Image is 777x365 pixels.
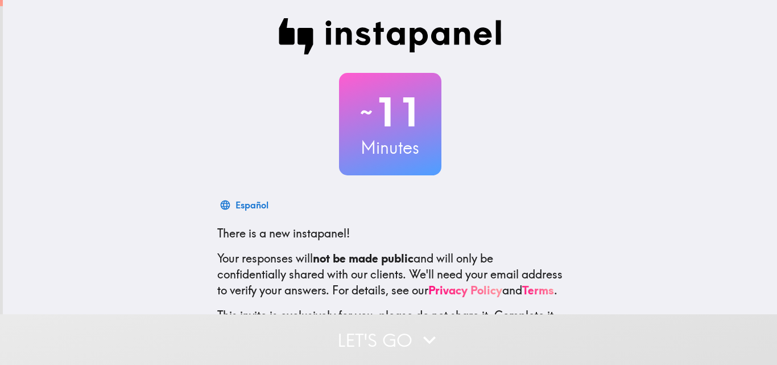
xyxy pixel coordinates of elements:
[428,283,502,297] a: Privacy Policy
[279,18,502,55] img: Instapanel
[217,226,350,240] span: There is a new instapanel!
[217,194,273,216] button: Español
[217,307,563,339] p: This invite is exclusively for you, please do not share it. Complete it soon because spots are li...
[358,95,374,129] span: ~
[339,136,441,159] h3: Minutes
[235,197,268,213] div: Español
[339,89,441,136] h2: 11
[217,251,563,298] p: Your responses will and will only be confidentially shared with our clients. We'll need your emai...
[522,283,554,297] a: Terms
[313,251,414,265] b: not be made public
